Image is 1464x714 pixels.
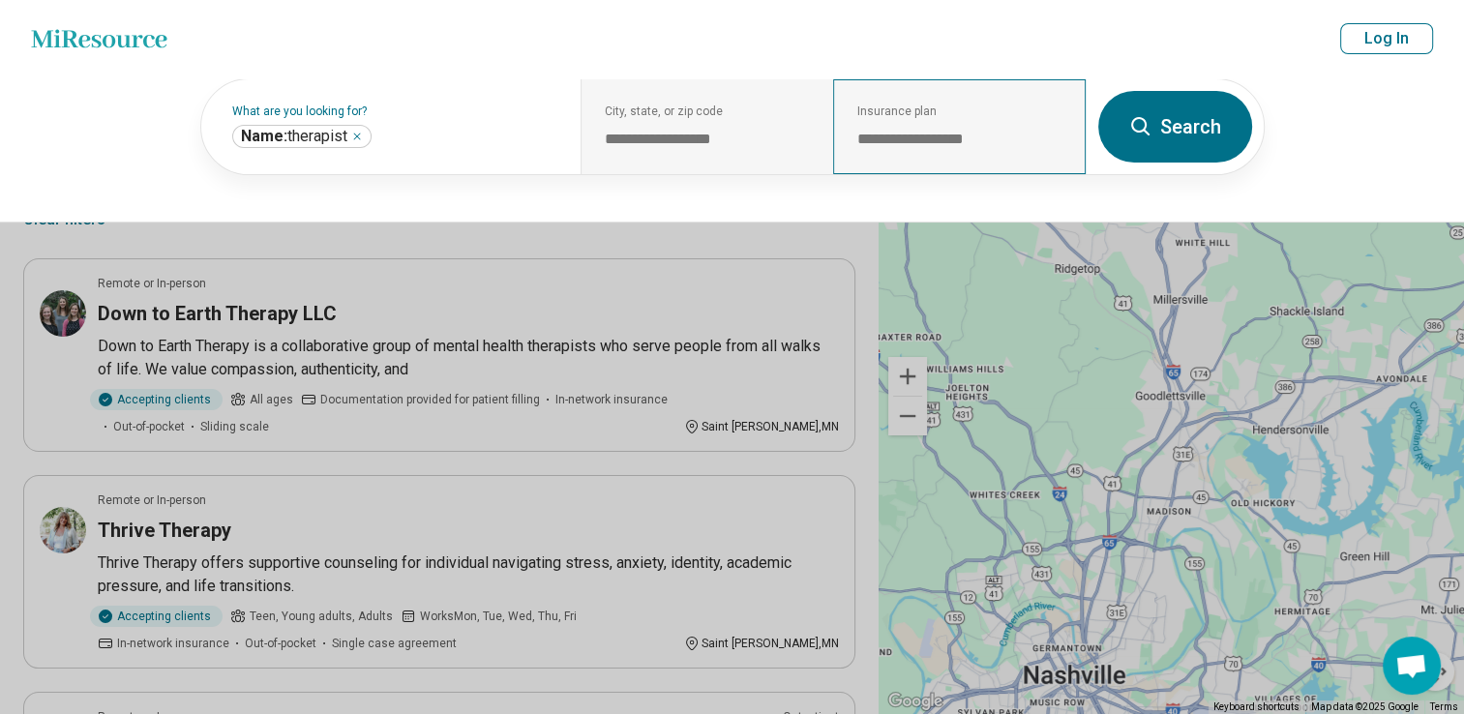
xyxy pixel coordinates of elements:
a: Open chat [1383,637,1441,695]
button: therapist [351,131,363,142]
div: therapist [232,125,372,148]
button: Log In [1340,23,1433,54]
button: Search [1098,91,1252,163]
span: therapist [241,127,347,146]
label: What are you looking for? [232,105,557,117]
span: Name: [241,127,287,145]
